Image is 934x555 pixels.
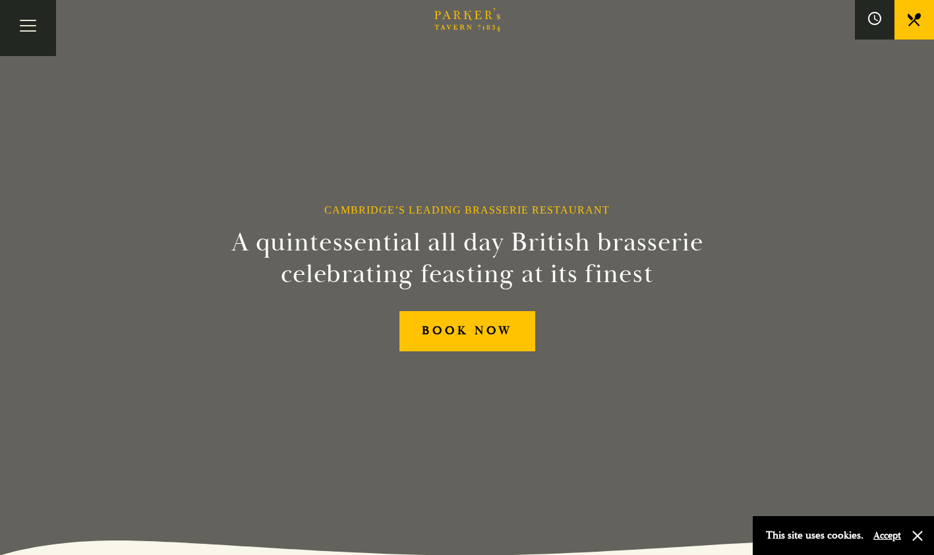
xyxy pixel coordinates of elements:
[873,529,901,542] button: Accept
[766,526,863,545] p: This site uses cookies.
[911,529,924,542] button: Close and accept
[399,311,535,351] a: BOOK NOW
[167,227,768,290] h2: A quintessential all day British brasserie celebrating feasting at its finest
[324,204,610,216] h1: Cambridge’s Leading Brasserie Restaurant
